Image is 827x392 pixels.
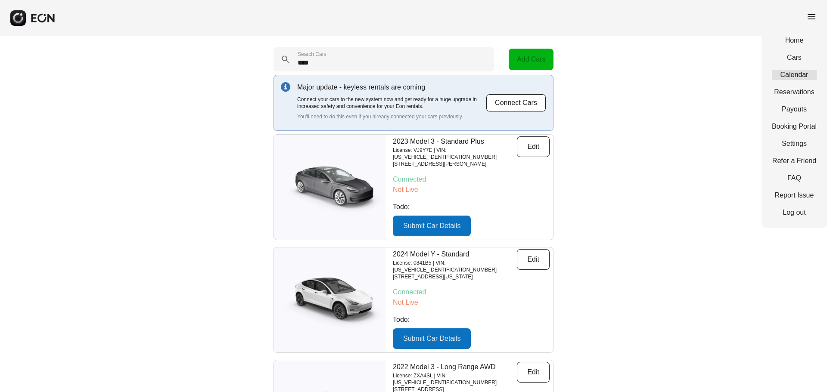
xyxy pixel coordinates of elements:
p: License: VJ9Y7E | VIN: [US_VEHICLE_IDENTIFICATION_NUMBER] [393,147,517,161]
label: Search Cars [298,51,326,58]
p: Connect your cars to the new system now and get ready for a huge upgrade in increased safety and ... [297,96,486,110]
a: Refer a Friend [772,156,817,166]
p: You'll need to do this even if you already connected your cars previously. [297,113,486,120]
a: Home [772,35,817,46]
p: Not Live [393,297,550,308]
p: [STREET_ADDRESS][PERSON_NAME] [393,161,517,167]
img: car [274,159,386,215]
p: Connected [393,287,550,297]
button: Edit [517,249,550,270]
img: car [274,272,386,328]
a: Booking Portal [772,121,817,132]
p: Major update - keyless rentals are coming [297,82,486,93]
button: Connect Cars [486,94,546,112]
img: info [281,82,290,92]
p: 2024 Model Y - Standard [393,249,517,259]
p: Connected [393,174,550,185]
p: Todo: [393,315,550,325]
p: 2022 Model 3 - Long Range AWD [393,362,517,372]
p: License: ZXA4SL | VIN: [US_VEHICLE_IDENTIFICATION_NUMBER] [393,372,517,386]
p: 2023 Model 3 - Standard Plus [393,136,517,147]
a: Settings [772,139,817,149]
a: Payouts [772,104,817,114]
button: Submit Car Details [393,328,471,349]
p: [STREET_ADDRESS][US_STATE] [393,273,517,280]
a: FAQ [772,173,817,183]
a: Log out [772,207,817,218]
a: Reservations [772,87,817,97]
a: Cars [772,52,817,63]
a: Report Issue [772,190,817,201]
span: menu [806,12,817,22]
p: Todo: [393,202,550,212]
a: Calendar [772,70,817,80]
button: Edit [517,362,550,383]
p: License: 0841B5 | VIN: [US_VEHICLE_IDENTIFICATION_NUMBER] [393,259,517,273]
p: Not Live [393,185,550,195]
button: Edit [517,136,550,157]
button: Submit Car Details [393,216,471,236]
